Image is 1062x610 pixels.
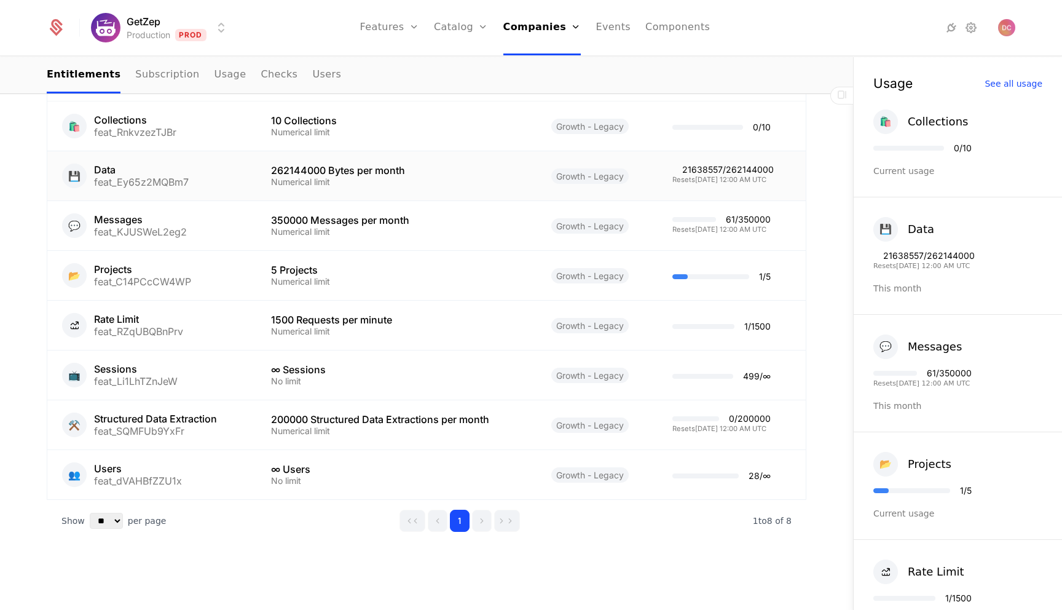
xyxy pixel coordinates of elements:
[672,176,774,183] div: Resets [DATE] 12:00 AM UTC
[271,365,522,374] div: ∞ Sessions
[873,217,934,242] button: 💾Data
[62,462,87,487] div: 👥
[312,57,341,93] a: Users
[62,213,87,238] div: 💬
[61,515,85,527] span: Show
[985,79,1042,88] div: See all usage
[271,464,522,474] div: ∞ Users
[873,165,1042,177] div: Current usage
[450,510,470,532] button: Go to page 1
[494,510,520,532] button: Go to last page
[998,19,1015,36] button: Open user button
[271,215,522,225] div: 350000 Messages per month
[908,113,968,130] div: Collections
[873,282,1042,295] div: This month
[753,516,792,526] span: 8
[94,464,182,473] div: Users
[271,265,522,275] div: 5 Projects
[94,476,182,486] div: feat_dVAHBfZZU1x
[873,380,972,387] div: Resets [DATE] 12:00 AM UTC
[271,277,522,286] div: Numerical limit
[908,456,951,473] div: Projects
[551,218,629,234] span: Growth - Legacy
[94,314,183,324] div: Rate Limit
[399,510,520,532] div: Page navigation
[271,315,522,325] div: 1500 Requests per minute
[873,452,951,477] button: 📂Projects
[551,368,629,383] span: Growth - Legacy
[271,414,522,424] div: 200000 Structured Data Extractions per month
[883,252,975,260] div: 21638557 / 262144000
[927,369,972,378] div: 61 / 350000
[472,510,492,532] button: Go to next page
[944,20,959,35] a: Integrations
[672,426,771,432] div: Resets [DATE] 12:00 AM UTC
[94,165,189,175] div: Data
[94,277,191,287] div: feat_C14PCcCW4WP
[873,77,913,90] div: Usage
[94,264,191,274] div: Projects
[127,14,160,29] span: GetZep
[94,127,176,137] div: feat_RnkvzezTJBr
[551,418,629,433] span: Growth - Legacy
[998,19,1015,36] img: Daniel Chalef
[873,109,968,134] button: 🛍️Collections
[47,500,806,542] div: Table pagination
[954,144,972,152] div: 0 / 10
[873,452,898,477] div: 📂
[62,114,87,138] div: 🛍️
[759,272,771,281] div: 1 / 5
[551,119,629,134] span: Growth - Legacy
[744,322,771,331] div: 1 / 1500
[873,217,898,242] div: 💾
[62,164,87,188] div: 💾
[175,29,206,41] span: Prod
[873,335,962,359] button: 💬Messages
[964,20,978,35] a: Settings
[271,116,522,125] div: 10 Collections
[753,516,786,526] span: 1 to 8 of
[960,486,972,495] div: 1 / 5
[271,128,522,137] div: Numerical limit
[873,335,898,359] div: 💬
[908,221,934,238] div: Data
[873,263,975,269] div: Resets [DATE] 12:00 AM UTC
[551,168,629,184] span: Growth - Legacy
[94,227,187,237] div: feat_KJUSWeL2eg2
[873,109,898,134] div: 🛍️
[551,467,629,483] span: Growth - Legacy
[90,513,123,529] select: Select page size
[749,472,771,480] div: 28 / ∞
[729,414,771,423] div: 0 / 200000
[551,268,629,283] span: Growth - Legacy
[271,477,522,485] div: No limit
[271,377,522,386] div: No limit
[94,215,187,224] div: Messages
[271,327,522,336] div: Numerical limit
[743,372,771,381] div: 499 / ∞
[47,57,341,93] ul: Choose Sub Page
[399,510,425,532] button: Go to first page
[908,338,962,355] div: Messages
[682,165,774,174] div: 21638557 / 262144000
[94,376,178,386] div: feat_Li1LhTZnJeW
[128,515,167,527] span: per page
[47,57,120,93] a: Entitlements
[672,226,771,233] div: Resets [DATE] 12:00 AM UTC
[94,177,189,187] div: feat_Ey65z2MQBm7
[873,560,964,584] button: Rate Limit
[551,318,629,333] span: Growth - Legacy
[94,426,217,436] div: feat_SQMFUb9YxFr
[873,400,1042,412] div: This month
[47,57,806,93] nav: Main
[214,57,246,93] a: Usage
[62,263,87,288] div: 📂
[271,427,522,435] div: Numerical limit
[428,510,447,532] button: Go to previous page
[94,327,183,336] div: feat_RZqUBQBnPrv
[945,594,972,603] div: 1 / 1500
[95,14,229,41] button: Select environment
[873,507,1042,520] div: Current usage
[94,364,178,374] div: Sessions
[271,178,522,186] div: Numerical limit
